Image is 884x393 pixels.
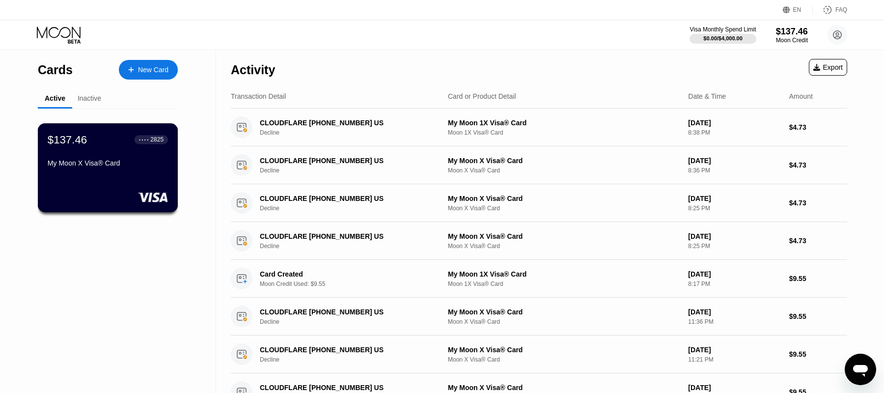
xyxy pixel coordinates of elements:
[845,354,876,385] iframe: Button to launch messaging window, conversation in progress
[448,92,516,100] div: Card or Product Detail
[813,5,847,15] div: FAQ
[231,63,275,77] div: Activity
[448,195,680,202] div: My Moon X Visa® Card
[448,129,680,136] div: Moon 1X Visa® Card
[448,308,680,316] div: My Moon X Visa® Card
[260,356,448,363] div: Decline
[260,308,435,316] div: CLOUDFLARE [PHONE_NUMBER] US
[688,119,781,127] div: [DATE]
[688,92,726,100] div: Date & Time
[813,63,843,71] div: Export
[448,119,680,127] div: My Moon 1X Visa® Card
[688,243,781,250] div: 8:25 PM
[48,133,87,146] div: $137.46
[688,157,781,165] div: [DATE]
[260,119,435,127] div: CLOUDFLARE [PHONE_NUMBER] US
[119,60,178,80] div: New Card
[776,27,808,44] div: $137.46Moon Credit
[448,232,680,240] div: My Moon X Visa® Card
[448,384,680,392] div: My Moon X Visa® Card
[789,237,847,245] div: $4.73
[789,123,847,131] div: $4.73
[789,275,847,282] div: $9.55
[260,157,435,165] div: CLOUDFLARE [PHONE_NUMBER] US
[260,384,435,392] div: CLOUDFLARE [PHONE_NUMBER] US
[260,270,435,278] div: Card Created
[688,384,781,392] div: [DATE]
[260,195,435,202] div: CLOUDFLARE [PHONE_NUMBER] US
[448,157,680,165] div: My Moon X Visa® Card
[776,27,808,37] div: $137.46
[260,205,448,212] div: Decline
[688,270,781,278] div: [DATE]
[789,161,847,169] div: $4.73
[260,167,448,174] div: Decline
[260,346,435,354] div: CLOUDFLARE [PHONE_NUMBER] US
[688,308,781,316] div: [DATE]
[789,92,813,100] div: Amount
[45,94,65,102] div: Active
[448,167,680,174] div: Moon X Visa® Card
[688,356,781,363] div: 11:21 PM
[688,167,781,174] div: 8:36 PM
[448,356,680,363] div: Moon X Visa® Card
[809,59,847,76] div: Export
[789,312,847,320] div: $9.55
[260,129,448,136] div: Decline
[688,205,781,212] div: 8:25 PM
[78,94,101,102] div: Inactive
[231,260,847,298] div: Card CreatedMoon Credit Used: $9.55My Moon 1X Visa® CardMoon 1X Visa® Card[DATE]8:17 PM$9.55
[783,5,813,15] div: EN
[231,298,847,336] div: CLOUDFLARE [PHONE_NUMBER] USDeclineMy Moon X Visa® CardMoon X Visa® Card[DATE]11:36 PM$9.55
[231,222,847,260] div: CLOUDFLARE [PHONE_NUMBER] USDeclineMy Moon X Visa® CardMoon X Visa® Card[DATE]8:25 PM$4.73
[38,124,177,212] div: $137.46● ● ● ●2825My Moon X Visa® Card
[150,136,164,143] div: 2825
[448,205,680,212] div: Moon X Visa® Card
[231,146,847,184] div: CLOUDFLARE [PHONE_NUMBER] USDeclineMy Moon X Visa® CardMoon X Visa® Card[DATE]8:36 PM$4.73
[703,35,743,41] div: $0.00 / $4,000.00
[231,184,847,222] div: CLOUDFLARE [PHONE_NUMBER] USDeclineMy Moon X Visa® CardMoon X Visa® Card[DATE]8:25 PM$4.73
[231,336,847,373] div: CLOUDFLARE [PHONE_NUMBER] USDeclineMy Moon X Visa® CardMoon X Visa® Card[DATE]11:21 PM$9.55
[835,6,847,13] div: FAQ
[231,109,847,146] div: CLOUDFLARE [PHONE_NUMBER] USDeclineMy Moon 1X Visa® CardMoon 1X Visa® Card[DATE]8:38 PM$4.73
[139,138,149,141] div: ● ● ● ●
[793,6,801,13] div: EN
[688,232,781,240] div: [DATE]
[688,346,781,354] div: [DATE]
[448,346,680,354] div: My Moon X Visa® Card
[688,318,781,325] div: 11:36 PM
[38,63,73,77] div: Cards
[48,159,168,167] div: My Moon X Visa® Card
[776,37,808,44] div: Moon Credit
[789,199,847,207] div: $4.73
[690,26,756,44] div: Visa Monthly Spend Limit$0.00/$4,000.00
[690,26,756,33] div: Visa Monthly Spend Limit
[448,281,680,287] div: Moon 1X Visa® Card
[448,270,680,278] div: My Moon 1X Visa® Card
[260,243,448,250] div: Decline
[138,66,168,74] div: New Card
[260,232,435,240] div: CLOUDFLARE [PHONE_NUMBER] US
[260,318,448,325] div: Decline
[260,281,448,287] div: Moon Credit Used: $9.55
[688,281,781,287] div: 8:17 PM
[448,318,680,325] div: Moon X Visa® Card
[448,243,680,250] div: Moon X Visa® Card
[231,92,286,100] div: Transaction Detail
[688,129,781,136] div: 8:38 PM
[688,195,781,202] div: [DATE]
[789,350,847,358] div: $9.55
